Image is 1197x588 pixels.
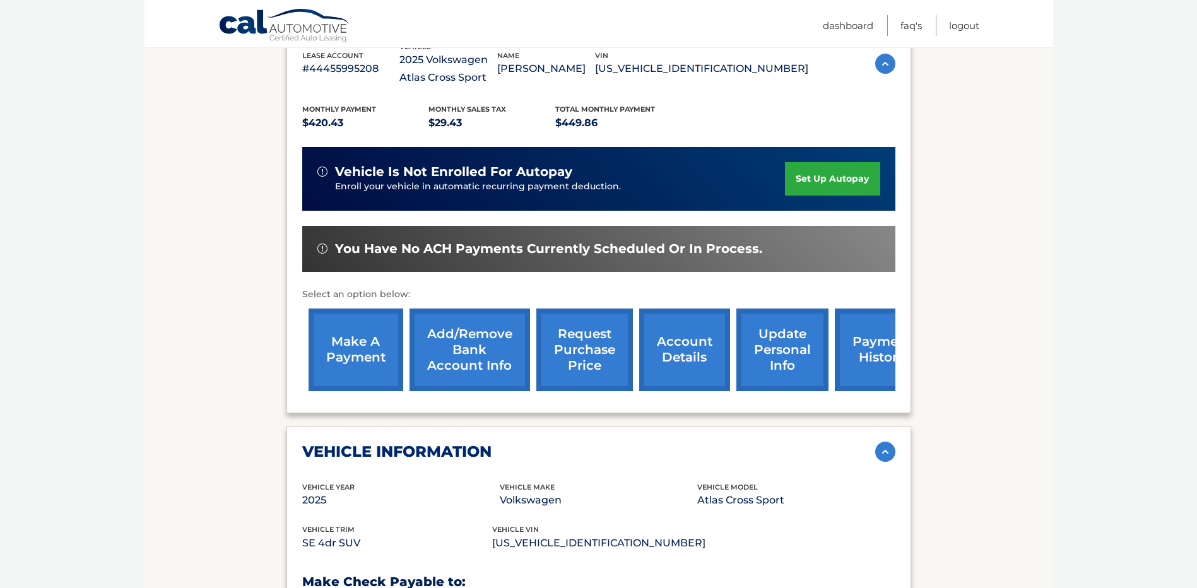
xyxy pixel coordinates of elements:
[302,51,363,60] span: lease account
[900,15,922,36] a: FAQ's
[410,309,530,391] a: Add/Remove bank account info
[317,167,327,177] img: alert-white.svg
[428,114,555,132] p: $29.43
[302,483,355,491] span: vehicle Year
[302,114,429,132] p: $420.43
[500,483,555,491] span: vehicle make
[555,105,655,114] span: Total Monthly Payment
[497,60,595,78] p: [PERSON_NAME]
[302,287,895,302] p: Select an option below:
[823,15,873,36] a: Dashboard
[875,54,895,74] img: accordion-active.svg
[875,442,895,462] img: accordion-active.svg
[302,491,500,509] p: 2025
[697,483,758,491] span: vehicle model
[492,534,705,552] p: [US_VEHICLE_IDENTIFICATION_NUMBER]
[736,309,828,391] a: update personal info
[302,60,400,78] p: #44455995208
[595,60,808,78] p: [US_VEHICLE_IDENTIFICATION_NUMBER]
[497,51,519,60] span: name
[835,309,929,391] a: payment history
[536,309,633,391] a: request purchase price
[500,491,697,509] p: Volkswagen
[302,534,492,552] p: SE 4dr SUV
[302,105,376,114] span: Monthly Payment
[309,309,403,391] a: make a payment
[335,164,572,180] span: vehicle is not enrolled for autopay
[302,525,355,534] span: vehicle trim
[428,105,506,114] span: Monthly sales Tax
[697,491,895,509] p: Atlas Cross Sport
[335,241,762,257] span: You have no ACH payments currently scheduled or in process.
[335,180,786,194] p: Enroll your vehicle in automatic recurring payment deduction.
[785,162,880,196] a: set up autopay
[302,442,492,461] h2: vehicle information
[555,114,682,132] p: $449.86
[949,15,979,36] a: Logout
[317,244,327,254] img: alert-white.svg
[639,309,730,391] a: account details
[595,51,608,60] span: vin
[218,8,351,45] a: Cal Automotive
[492,525,539,534] span: vehicle vin
[399,51,497,86] p: 2025 Volkswagen Atlas Cross Sport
